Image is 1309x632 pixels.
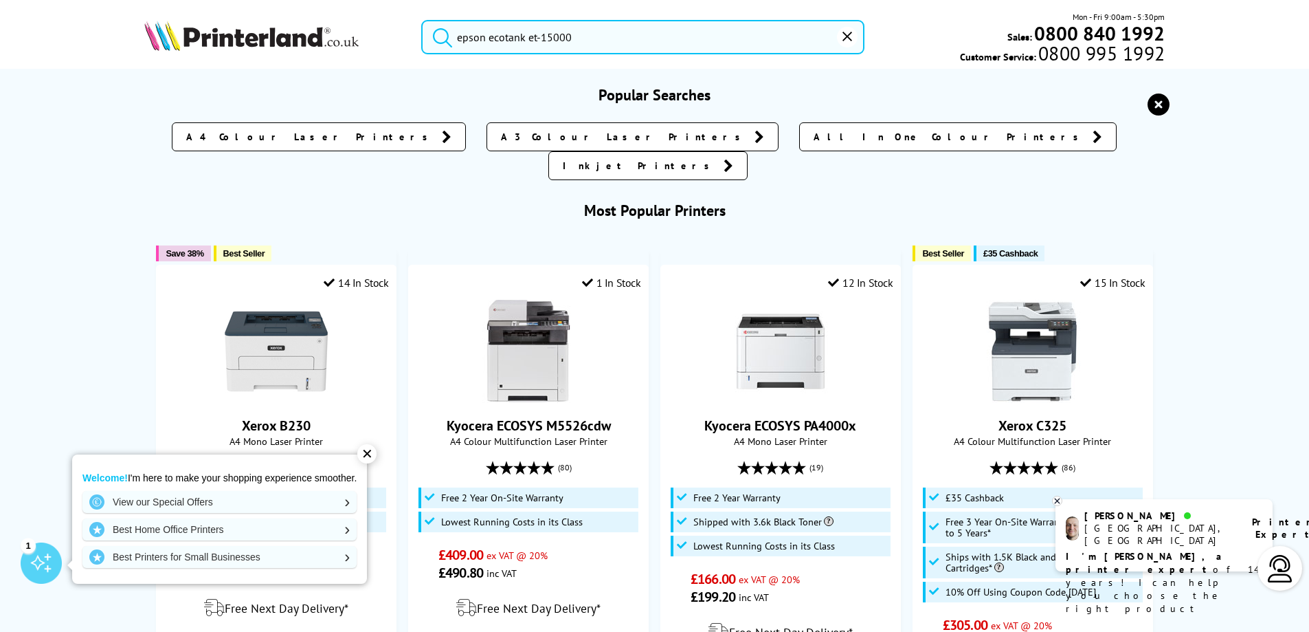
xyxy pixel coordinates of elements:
span: Lowest Running Costs in its Class [693,541,835,552]
span: A4 Colour Laser Printers [186,130,435,144]
div: 12 In Stock [828,276,893,290]
button: £35 Cashback [974,246,1044,261]
button: Best Seller [913,246,971,261]
div: modal_delivery [164,589,388,627]
a: Kyocera ECOSYS PA4000x [704,417,856,435]
span: £199.20 [691,588,735,606]
img: ashley-livechat.png [1066,516,1079,541]
span: Ships with 1.5K Black and 1K CMY Toner Cartridges* [946,552,1140,574]
strong: Welcome! [82,472,128,483]
a: Xerox B230 [225,392,328,406]
span: ex VAT @ 20% [739,573,800,586]
a: A4 Colour Laser Printers [172,122,466,151]
div: [GEOGRAPHIC_DATA], [GEOGRAPHIC_DATA] [1084,522,1235,547]
div: 1 In Stock [582,276,641,290]
a: Kyocera ECOSYS PA4000x [729,392,832,406]
span: £35 Cashback [983,248,1038,259]
span: Free 2 Year Warranty [693,492,781,503]
div: modal_delivery [416,589,640,627]
span: A4 Colour Multifunction Laser Printer [920,435,1145,448]
a: A3 Colour Laser Printers [486,122,779,151]
a: Xerox C325 [998,417,1066,435]
span: 10% Off Using Coupon Code [DATE] [946,587,1096,598]
a: 0800 840 1992 [1032,27,1165,40]
div: 15 In Stock [1080,276,1145,290]
span: (19) [809,455,823,481]
img: user-headset-light.svg [1266,555,1294,582]
div: 14 In Stock [324,276,388,290]
div: [PERSON_NAME] [1084,510,1235,522]
span: Lowest Running Costs in its Class [441,516,583,527]
span: Customer Service: [960,47,1165,63]
span: A4 Mono Laser Printer [164,435,388,448]
span: Inkjet Printers [563,159,717,173]
span: Best Seller [922,248,964,259]
img: Printerland Logo [144,21,359,51]
div: ✕ [357,444,377,464]
h3: Popular Searches [144,85,1165,105]
img: Kyocera ECOSYS M5526cdw [477,300,580,403]
div: 1 [21,538,36,553]
span: ex VAT @ 20% [991,619,1052,632]
p: I'm here to make your shopping experience smoother. [82,472,357,484]
input: Search [421,20,864,54]
b: 0800 840 1992 [1034,21,1165,46]
span: £35 Cashback [946,492,1004,503]
button: Save 38% [156,246,210,261]
a: Kyocera ECOSYS M5526cdw [447,417,611,435]
span: Shipped with 3.6k Black Toner [693,516,833,527]
span: All In One Colour Printers [814,130,1086,144]
img: Kyocera ECOSYS PA4000x [729,300,832,403]
span: Free 3 Year On-Site Warranty and Extend up to 5 Years* [946,516,1140,538]
p: of 14 years! I can help you choose the right product [1066,550,1262,615]
span: £166.00 [691,570,735,588]
span: A4 Mono Laser Printer [668,435,893,448]
a: Printerland Logo [144,21,405,54]
img: Xerox C325 [981,300,1084,403]
span: inc VAT [739,591,769,604]
a: Inkjet Printers [548,151,748,180]
span: A4 Colour Multifunction Laser Printer [416,435,640,448]
span: Mon - Fri 9:00am - 5:30pm [1073,10,1165,23]
a: Xerox C325 [981,392,1084,406]
a: All In One Colour Printers [799,122,1117,151]
span: £490.80 [438,564,483,582]
a: Best Printers for Small Businesses [82,546,357,568]
span: Sales: [1007,30,1032,43]
a: Kyocera ECOSYS M5526cdw [477,392,580,406]
span: Free 2 Year On-Site Warranty [441,492,563,503]
a: View our Special Offers [82,491,357,513]
a: Best Home Office Printers [82,519,357,541]
a: Xerox B230 [242,417,311,435]
h3: Most Popular Printers [144,201,1165,220]
span: Save 38% [166,248,203,259]
img: Xerox B230 [225,300,328,403]
span: A3 Colour Laser Printers [501,130,748,144]
span: ex VAT @ 20% [486,549,548,562]
button: Best Seller [214,246,272,261]
b: I'm [PERSON_NAME], a printer expert [1066,550,1226,576]
span: inc VAT [486,567,517,580]
span: 0800 995 1992 [1036,47,1165,60]
span: £409.00 [438,546,483,564]
span: (86) [1062,455,1075,481]
span: Best Seller [223,248,265,259]
span: (80) [558,455,572,481]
